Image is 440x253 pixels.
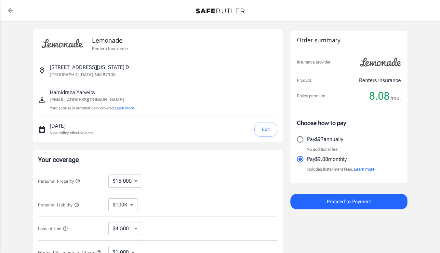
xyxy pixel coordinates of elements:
[50,130,93,136] p: New policy effective date
[38,126,46,134] svg: New policy start date
[391,93,401,103] span: /mo.
[38,35,87,53] img: Lemonade
[92,35,128,45] p: Lemonade
[38,225,68,232] button: Loss of Use
[50,71,116,78] p: [GEOGRAPHIC_DATA] , NM 87108
[327,197,371,206] span: Proceed to Payment
[369,90,390,103] span: 8.08
[38,67,46,75] svg: Insured address
[38,201,79,209] button: Personal Liability
[115,105,134,111] button: Learn More
[290,194,407,209] button: Proceed to Payment
[297,77,311,84] p: Product
[297,119,401,127] p: Choose how to pay
[196,8,245,14] img: Back to quotes
[254,122,277,137] button: Edit
[92,45,128,52] p: Renters Insurance
[38,203,79,207] span: Personal Liability
[307,166,375,173] p: Includes installment fees.
[38,226,68,231] span: Loss of Use
[297,93,325,99] p: Policy premium
[297,36,401,45] div: Order summary
[50,96,134,103] p: [EMAIL_ADDRESS][DOMAIN_NAME]
[38,155,277,164] p: Your coverage
[50,105,134,111] p: Your spouse is automatically covered.
[38,179,80,184] span: Personal Property
[356,53,405,71] img: Lemonade
[307,146,339,153] p: No additional fee.
[4,4,17,17] a: back to quotes
[38,96,46,104] svg: Insured person
[307,155,347,163] p: Pay $9.08 monthly
[50,63,129,71] p: [STREET_ADDRESS][US_STATE] D
[359,77,401,84] p: Renters Insurance
[307,135,343,143] p: Pay $97 annually
[297,59,330,65] p: Insurance provider
[38,177,80,185] button: Personal Property
[50,122,93,130] p: [DATE]
[354,166,375,173] button: Learn more
[50,89,134,96] p: Hamidreza Yarveicy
